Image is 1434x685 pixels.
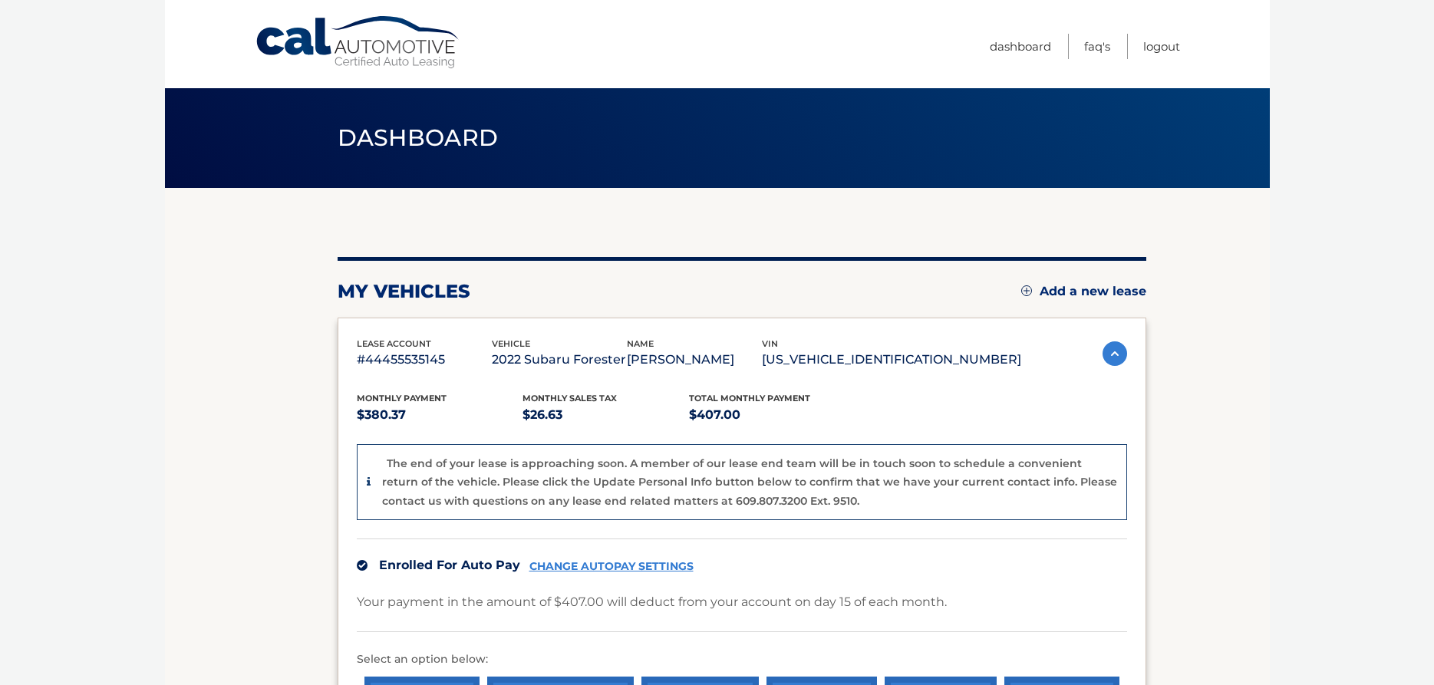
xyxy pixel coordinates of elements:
[1103,341,1127,366] img: accordion-active.svg
[689,393,810,403] span: Total Monthly Payment
[492,338,530,349] span: vehicle
[529,560,694,573] a: CHANGE AUTOPAY SETTINGS
[689,404,855,426] p: $407.00
[255,15,462,70] a: Cal Automotive
[1021,284,1146,299] a: Add a new lease
[357,404,523,426] p: $380.37
[338,123,499,152] span: Dashboard
[379,558,520,572] span: Enrolled For Auto Pay
[357,393,447,403] span: Monthly Payment
[627,338,654,349] span: name
[1143,34,1180,59] a: Logout
[762,349,1021,370] p: [US_VEHICLE_IDENTIFICATION_NUMBER]
[357,591,947,613] p: Your payment in the amount of $407.00 will deduct from your account on day 15 of each month.
[523,404,689,426] p: $26.63
[990,34,1051,59] a: Dashboard
[1021,285,1032,296] img: add.svg
[357,349,492,370] p: #44455535145
[338,280,470,303] h2: my vehicles
[357,338,431,349] span: lease account
[627,349,762,370] p: [PERSON_NAME]
[1084,34,1110,59] a: FAQ's
[357,560,368,571] img: check.svg
[357,650,1127,669] p: Select an option below:
[523,393,617,403] span: Monthly sales Tax
[382,456,1117,508] p: The end of your lease is approaching soon. A member of our lease end team will be in touch soon t...
[492,349,627,370] p: 2022 Subaru Forester
[762,338,778,349] span: vin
